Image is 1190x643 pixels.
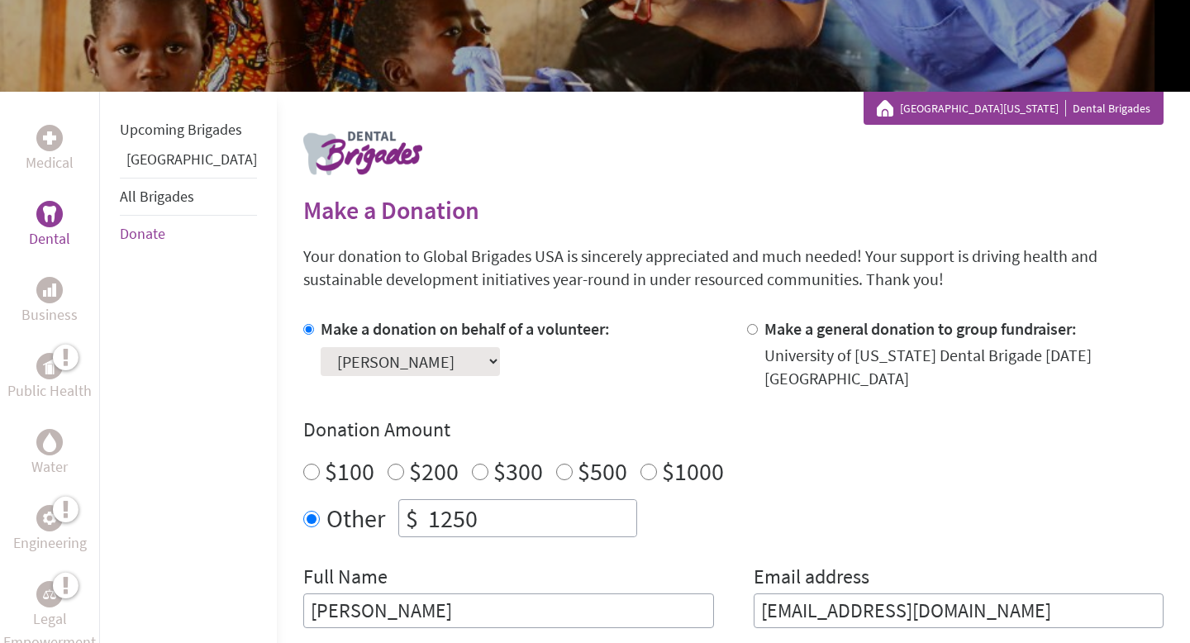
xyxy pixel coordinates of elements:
[900,100,1066,117] a: [GEOGRAPHIC_DATA][US_STATE]
[754,564,869,593] label: Email address
[120,187,194,206] a: All Brigades
[43,283,56,297] img: Business
[36,201,63,227] div: Dental
[120,216,257,252] li: Donate
[36,505,63,531] div: Engineering
[43,206,56,221] img: Dental
[26,151,74,174] p: Medical
[425,500,636,536] input: Enter Amount
[31,455,68,479] p: Water
[326,499,385,537] label: Other
[120,120,242,139] a: Upcoming Brigades
[13,505,87,555] a: EngineeringEngineering
[493,455,543,487] label: $300
[303,195,1164,225] h2: Make a Donation
[325,455,374,487] label: $100
[120,178,257,216] li: All Brigades
[754,593,1164,628] input: Your Email
[36,125,63,151] div: Medical
[13,531,87,555] p: Engineering
[43,512,56,525] img: Engineering
[43,432,56,451] img: Water
[409,455,459,487] label: $200
[31,429,68,479] a: WaterWater
[120,148,257,178] li: Panama
[764,344,1164,390] div: University of [US_STATE] Dental Brigade [DATE] [GEOGRAPHIC_DATA]
[36,353,63,379] div: Public Health
[7,353,92,402] a: Public HealthPublic Health
[21,303,78,326] p: Business
[303,245,1164,291] p: Your donation to Global Brigades USA is sincerely appreciated and much needed! Your support is dr...
[36,429,63,455] div: Water
[36,581,63,607] div: Legal Empowerment
[662,455,724,487] label: $1000
[764,318,1077,339] label: Make a general donation to group fundraiser:
[36,277,63,303] div: Business
[578,455,627,487] label: $500
[29,201,70,250] a: DentalDental
[120,112,257,148] li: Upcoming Brigades
[303,564,388,593] label: Full Name
[43,131,56,145] img: Medical
[303,131,422,175] img: logo-dental.png
[399,500,425,536] div: $
[43,589,56,599] img: Legal Empowerment
[877,100,1150,117] div: Dental Brigades
[43,358,56,374] img: Public Health
[303,417,1164,443] h4: Donation Amount
[126,150,257,169] a: [GEOGRAPHIC_DATA]
[26,125,74,174] a: MedicalMedical
[21,277,78,326] a: BusinessBusiness
[7,379,92,402] p: Public Health
[303,593,714,628] input: Enter Full Name
[321,318,610,339] label: Make a donation on behalf of a volunteer:
[29,227,70,250] p: Dental
[120,224,165,243] a: Donate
